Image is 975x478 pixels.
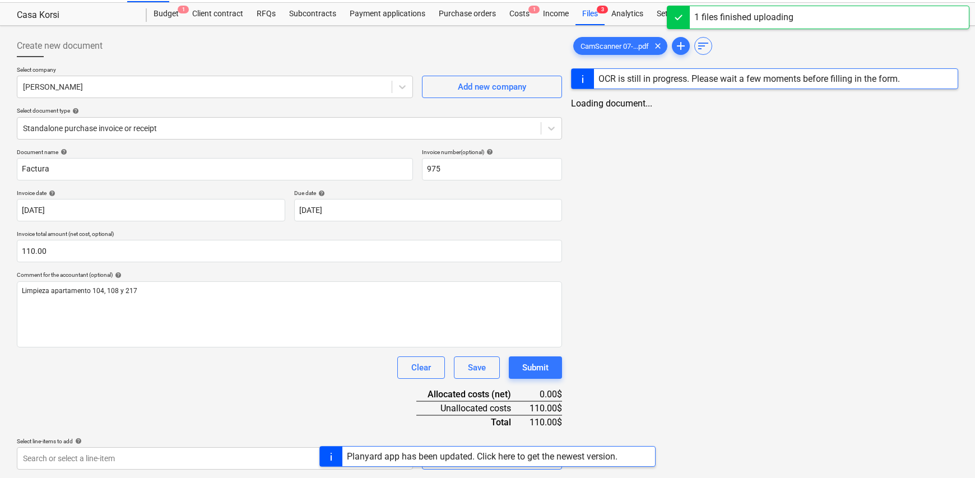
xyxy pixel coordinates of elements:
[597,6,608,13] span: 3
[17,158,413,180] input: Document name
[574,42,656,50] span: CamScanner 07-...pdf
[571,98,958,109] div: Loading document...
[919,424,975,478] iframe: Chat Widget
[17,148,413,156] div: Document name
[529,401,562,415] div: 110.00$
[575,3,605,25] div: Files
[113,272,122,279] span: help
[294,189,563,197] div: Due date
[17,199,285,221] input: Invoice date not specified
[528,6,540,13] span: 1
[503,3,536,25] div: Costs
[70,108,79,114] span: help
[416,388,529,401] div: Allocated costs (net)
[58,148,67,155] span: help
[147,3,185,25] div: Budget
[17,240,562,262] input: Invoice total amount (net cost, optional)
[651,39,665,53] span: clear
[422,76,562,98] button: Add new company
[509,356,562,379] button: Submit
[282,3,343,25] a: Subcontracts
[503,3,536,25] a: Costs1
[522,360,549,375] div: Submit
[22,287,137,295] span: Limpieza apartamento 104, 108 y 217
[250,3,282,25] a: RFQs
[674,39,688,53] span: add
[294,199,563,221] input: Due date not specified
[536,3,575,25] a: Income
[529,415,562,429] div: 110.00$
[694,11,793,24] div: 1 files finished uploading
[416,401,529,415] div: Unallocated costs
[468,360,486,375] div: Save
[17,107,562,114] div: Select document type
[17,230,562,240] p: Invoice total amount (net cost, optional)
[47,190,55,197] span: help
[422,158,562,180] input: Invoice number
[347,451,617,462] div: Planyard app has been updated. Click here to get the newest version.
[147,3,185,25] a: Budget1
[529,388,562,401] div: 0.00$
[484,148,493,155] span: help
[575,3,605,25] a: Files3
[17,438,413,445] div: Select line-items to add
[697,39,710,53] span: sort
[17,39,103,53] span: Create new document
[422,148,562,156] div: Invoice number (optional)
[573,37,667,55] div: CamScanner 07-...pdf
[343,3,432,25] a: Payment applications
[17,189,285,197] div: Invoice date
[17,66,413,76] p: Select company
[598,73,900,84] div: OCR is still in progress. Please wait a few moments before filling in the form.
[17,271,562,279] div: Comment for the accountant (optional)
[185,3,250,25] a: Client contract
[416,415,529,429] div: Total
[454,356,500,379] button: Save
[178,6,189,13] span: 1
[919,424,975,478] div: Widget de chat
[316,190,325,197] span: help
[605,3,650,25] a: Analytics
[432,3,503,25] a: Purchase orders
[458,80,526,94] div: Add new company
[397,356,445,379] button: Clear
[650,3,692,25] a: Settings
[73,438,82,444] span: help
[17,10,133,21] div: Casa Korsi
[411,360,431,375] div: Clear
